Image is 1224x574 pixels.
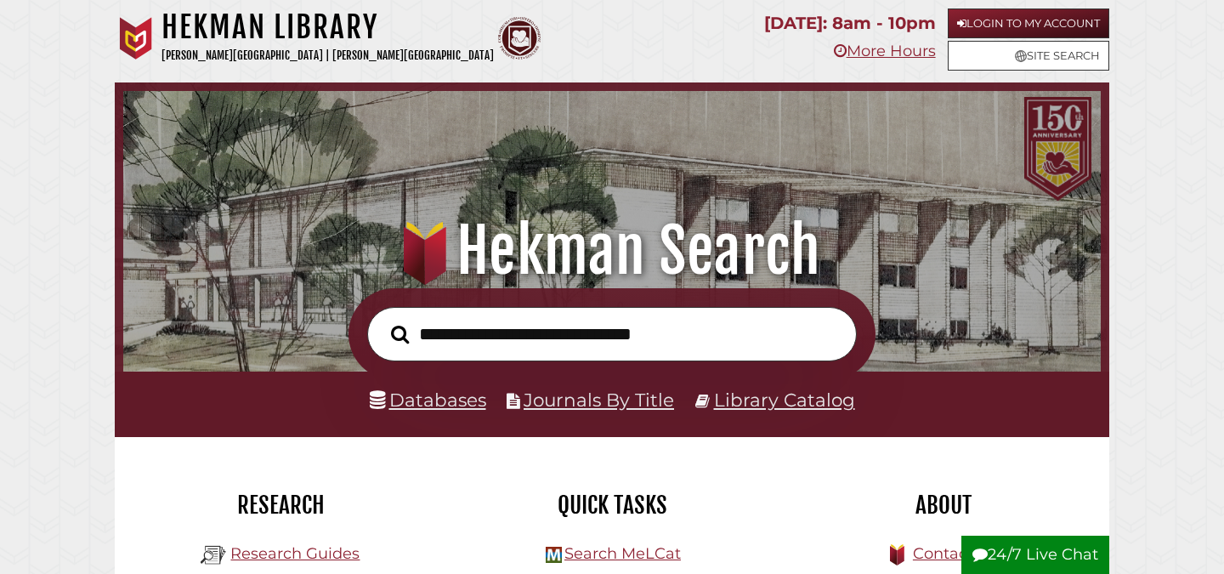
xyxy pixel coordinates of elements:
a: Databases [370,389,486,411]
i: Search [391,324,409,344]
a: Journals By Title [524,389,674,411]
a: More Hours [834,42,936,60]
h1: Hekman Search [142,213,1083,288]
button: Search [382,321,417,349]
p: [PERSON_NAME][GEOGRAPHIC_DATA] | [PERSON_NAME][GEOGRAPHIC_DATA] [161,46,494,65]
h2: About [790,491,1096,520]
p: [DATE]: 8am - 10pm [764,9,936,38]
a: Search MeLCat [564,544,681,563]
a: Library Catalog [714,389,855,411]
a: Research Guides [230,544,360,563]
a: Site Search [948,41,1109,71]
h2: Quick Tasks [459,491,765,520]
img: Calvin University [115,17,157,60]
h2: Research [127,491,433,520]
a: Login to My Account [948,9,1109,38]
a: Contact Us [913,544,997,563]
img: Calvin Theological Seminary [498,17,541,60]
img: Hekman Library Logo [546,547,562,563]
img: Hekman Library Logo [201,543,226,568]
h1: Hekman Library [161,9,494,46]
